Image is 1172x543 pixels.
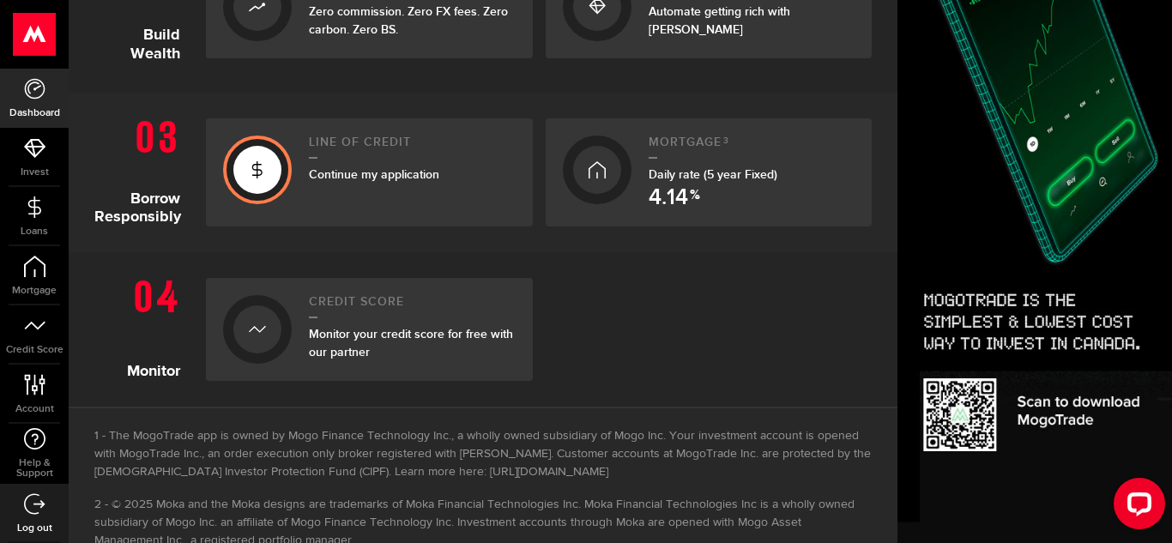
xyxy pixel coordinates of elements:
[206,278,533,381] a: Credit ScoreMonitor your credit score for free with our partner
[546,118,873,226] a: Mortgage3Daily rate (5 year Fixed) 4.14 %
[94,427,872,481] li: The MogoTrade app is owned by Mogo Finance Technology Inc., a wholly owned subsidiary of Mogo Inc...
[309,136,516,159] h2: Line of credit
[649,167,777,182] span: Daily rate (5 year Fixed)
[94,269,193,381] h1: Monitor
[94,110,193,226] h1: Borrow Responsibly
[649,136,855,159] h2: Mortgage
[309,167,439,182] span: Continue my application
[649,187,688,209] span: 4.14
[206,118,533,226] a: Line of creditContinue my application
[723,136,729,146] sup: 3
[690,189,700,209] span: %
[649,4,790,37] span: Automate getting rich with [PERSON_NAME]
[309,295,516,318] h2: Credit Score
[309,4,508,37] span: Zero commission. Zero FX fees. Zero carbon. Zero BS.
[1100,471,1172,543] iframe: LiveChat chat widget
[309,327,513,359] span: Monitor your credit score for free with our partner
